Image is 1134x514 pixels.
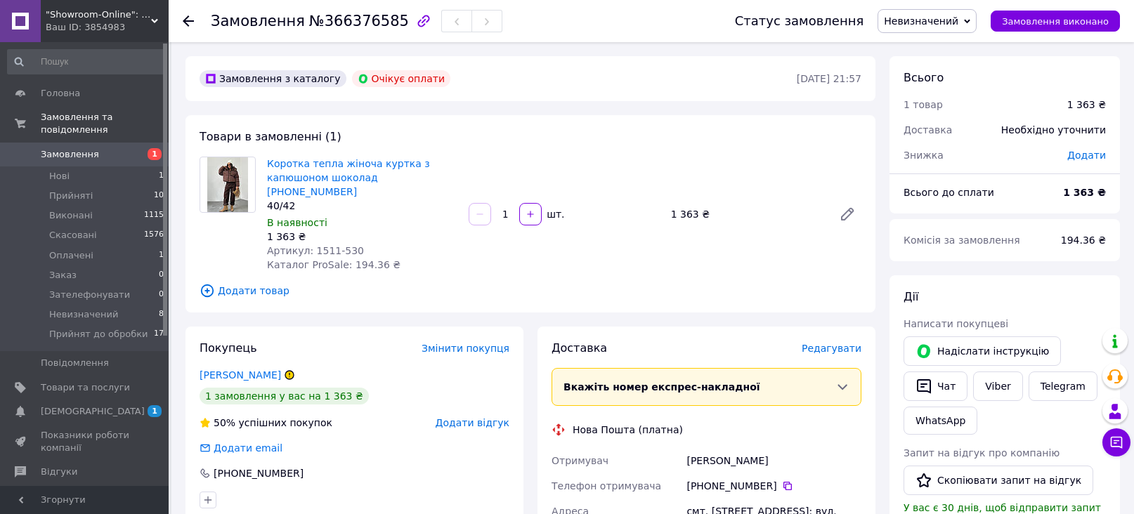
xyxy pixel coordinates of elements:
span: Виконані [49,209,93,222]
span: В наявності [267,217,327,228]
div: [PHONE_NUMBER] [686,479,861,493]
span: 1 [159,249,164,262]
div: [PHONE_NUMBER] [212,466,305,480]
span: Головна [41,87,80,100]
span: Покупець [200,341,257,355]
div: Ваш ID: 3854983 [46,21,169,34]
button: Чат з покупцем [1102,428,1130,456]
div: 1 замовлення у вас на 1 363 ₴ [200,388,369,404]
span: Замовлення та повідомлення [41,111,169,136]
span: Заказ [49,269,77,282]
span: 10 [154,190,164,202]
span: Редагувати [802,343,861,354]
span: Невизначений [49,308,118,321]
span: Товари в замовленні (1) [200,130,341,143]
span: 194.36 ₴ [1061,235,1106,246]
div: 1 363 ₴ [665,204,828,224]
span: №366376585 [309,13,409,29]
div: Очікує оплати [352,70,451,87]
span: Додати [1067,150,1106,161]
span: 1115 [144,209,164,222]
div: 1 363 ₴ [1067,98,1106,112]
span: Нові [49,170,70,183]
div: Додати email [198,441,284,455]
div: Необхідно уточнити [993,114,1114,145]
span: Запит на відгук про компанію [904,447,1060,459]
span: Всього до сплати [904,187,994,198]
button: Скопіювати запит на відгук [904,466,1093,495]
img: Коротка тепла жіноча куртка з капюшоном шоколад 40-42 44-46 [207,157,249,212]
div: шт. [543,207,566,221]
span: Відгуки [41,466,77,478]
div: успішних покупок [200,416,332,430]
span: Артикул: 1511-530 [267,245,364,256]
span: Замовлення виконано [1002,16,1109,27]
b: 1 363 ₴ [1063,187,1106,198]
span: Доставка [552,341,607,355]
span: Оплачені [49,249,93,262]
div: Замовлення з каталогу [200,70,346,87]
div: Додати email [212,441,284,455]
span: 1 товар [904,99,943,110]
span: 1 [148,405,162,417]
div: Повернутися назад [183,14,194,28]
div: [PERSON_NAME] [684,448,864,473]
span: Невизначений [884,15,958,27]
span: Товари та послуги [41,381,130,394]
a: Коротка тепла жіноча куртка з капюшоном шоколад [PHONE_NUMBER] [267,158,430,197]
span: Змінити покупця [422,343,509,354]
a: Viber [973,371,1022,401]
div: 1 363 ₴ [267,230,457,244]
div: 40/42 [267,199,457,213]
span: Прийнят до обробки [49,328,148,341]
button: Замовлення виконано [991,11,1120,32]
span: Всього [904,71,944,84]
div: Нова Пошта (платна) [569,423,686,437]
span: "Showroom-Online": Тисячі образів — один клік! [46,8,151,21]
span: Додати товар [200,283,861,298]
span: Повідомлення [41,357,109,369]
span: 1 [148,148,162,160]
time: [DATE] 21:57 [797,73,861,84]
span: Телефон отримувача [552,480,661,492]
span: 0 [159,269,164,282]
span: 1 [159,170,164,183]
span: Отримувач [552,455,608,466]
a: Редагувати [833,200,861,228]
span: Додати відгук [436,417,509,428]
span: Дії [904,290,918,303]
span: 8 [159,308,164,321]
span: 0 [159,289,164,301]
button: Чат [904,371,967,401]
span: Замовлення [211,13,305,29]
input: Пошук [7,49,165,74]
span: Доставка [904,124,952,136]
span: Прийняті [49,190,93,202]
span: Скасовані [49,229,97,242]
a: [PERSON_NAME] [200,369,281,381]
span: 1576 [144,229,164,242]
span: 17 [154,328,164,341]
span: [DEMOGRAPHIC_DATA] [41,405,145,418]
span: Каталог ProSale: 194.36 ₴ [267,259,400,270]
span: Вкажіть номер експрес-накладної [563,381,760,393]
span: Показники роботи компанії [41,429,130,454]
span: Написати покупцеві [904,318,1008,329]
span: Замовлення [41,148,99,161]
button: Надіслати інструкцію [904,336,1061,366]
span: Знижка [904,150,944,161]
span: Зателефонувати [49,289,130,301]
span: Комісія за замовлення [904,235,1020,246]
a: Telegram [1029,371,1097,401]
a: WhatsApp [904,407,977,435]
div: Статус замовлення [735,14,864,28]
span: 50% [214,417,235,428]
